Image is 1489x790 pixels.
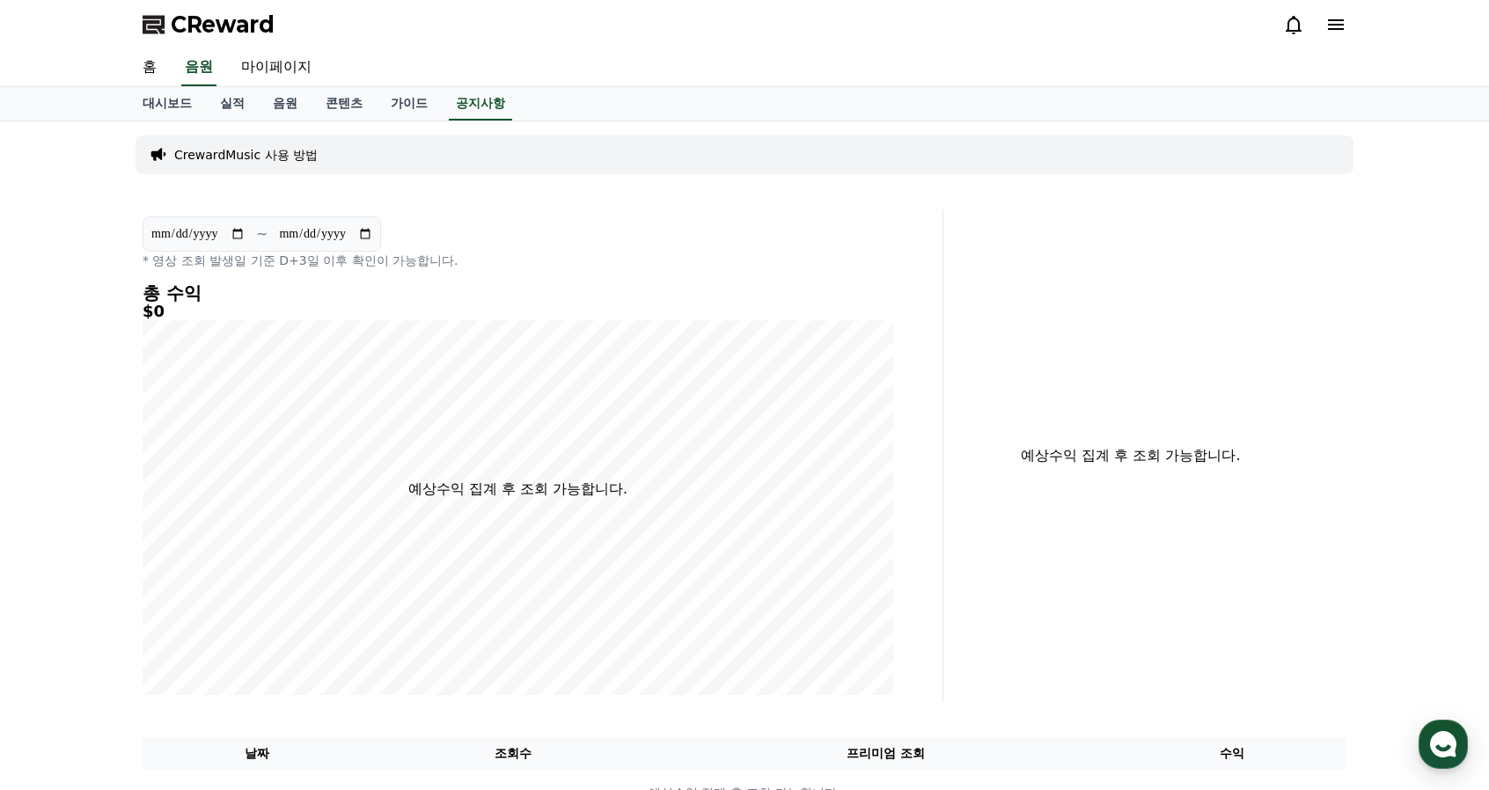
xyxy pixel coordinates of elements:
[143,283,893,303] h4: 총 수익
[957,445,1304,466] p: 예상수익 집계 후 조회 가능합니다.
[377,87,442,121] a: 가이드
[143,252,893,269] p: * 영상 조회 발생일 기준 D+3일 이후 확인이 가능합니다.
[449,87,512,121] a: 공지사항
[256,223,268,245] p: ~
[55,584,66,598] span: 홈
[272,584,293,598] span: 설정
[372,737,655,770] th: 조회수
[259,87,312,121] a: 음원
[143,11,275,39] a: CReward
[143,737,372,770] th: 날짜
[1117,737,1346,770] th: 수익
[128,49,171,86] a: 홈
[174,146,318,164] a: CrewardMusic 사용 방법
[143,303,893,320] h5: $0
[116,558,227,602] a: 대화
[227,558,338,602] a: 설정
[161,585,182,599] span: 대화
[171,11,275,39] span: CReward
[227,49,326,86] a: 마이페이지
[655,737,1117,770] th: 프리미엄 조회
[5,558,116,602] a: 홈
[408,479,627,500] p: 예상수익 집계 후 조회 가능합니다.
[128,87,206,121] a: 대시보드
[206,87,259,121] a: 실적
[312,87,377,121] a: 콘텐츠
[181,49,216,86] a: 음원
